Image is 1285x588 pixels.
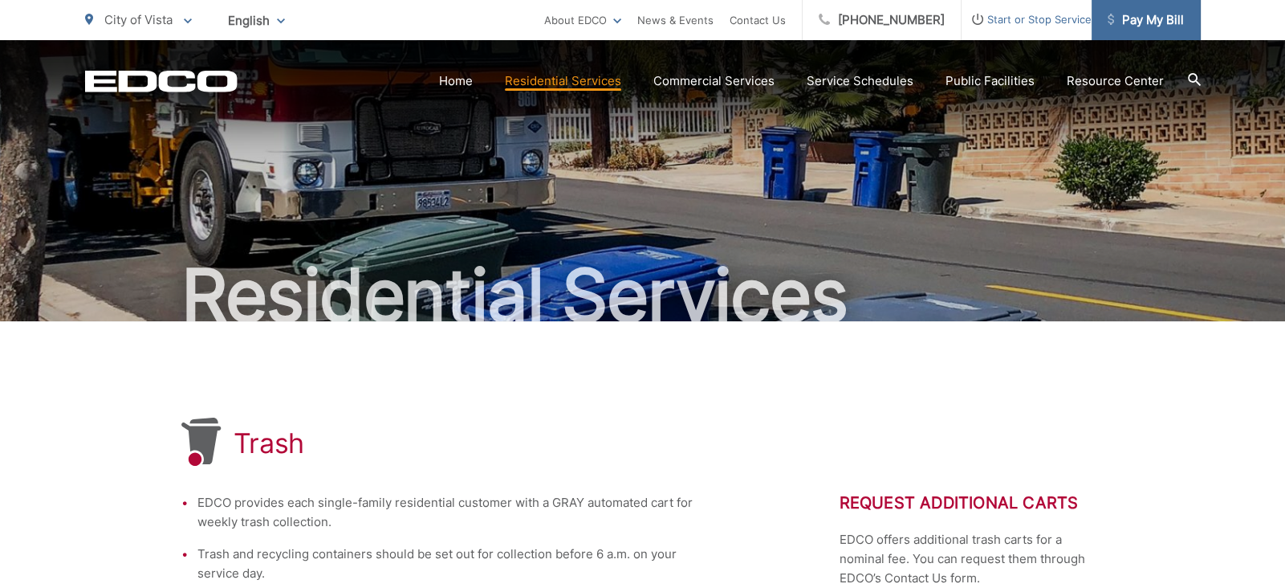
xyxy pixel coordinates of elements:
a: Commercial Services [653,71,775,91]
h1: Trash [234,427,305,459]
a: Service Schedules [807,71,913,91]
h2: Residential Services [85,255,1201,336]
a: Home [439,71,473,91]
span: City of Vista [104,12,173,27]
a: Public Facilities [945,71,1035,91]
a: Resource Center [1067,71,1164,91]
span: English [216,6,297,35]
p: EDCO offers additional trash carts for a nominal fee. You can request them through EDCO’s Contact... [840,530,1104,588]
a: News & Events [637,10,714,30]
h2: Request Additional Carts [840,493,1104,512]
a: About EDCO [544,10,621,30]
li: EDCO provides each single-family residential customer with a GRAY automated cart for weekly trash... [197,493,711,532]
span: Pay My Bill [1108,10,1184,30]
a: Residential Services [505,71,621,91]
a: EDCD logo. Return to the homepage. [85,70,238,92]
a: Contact Us [730,10,786,30]
li: Trash and recycling containers should be set out for collection before 6 a.m. on your service day. [197,545,711,583]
